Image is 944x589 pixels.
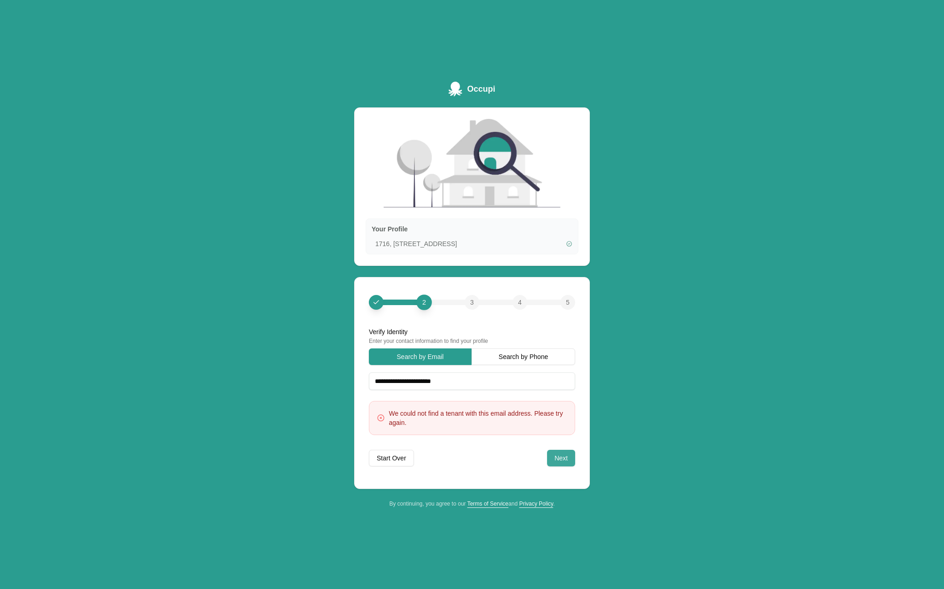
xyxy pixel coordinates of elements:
h3: Your Profile [372,224,572,234]
span: 5 [566,298,570,307]
a: Occupi [449,82,495,96]
span: 2 [422,297,426,307]
button: search by email [369,348,472,365]
div: Verify Identity [369,327,575,336]
span: 3 [470,298,474,307]
h3: We could not find a tenant with this email address. Please try again. [389,409,567,427]
span: 4 [518,298,522,307]
img: House searching illustration [384,119,560,207]
div: Search type [369,348,575,365]
button: Start Over [369,450,414,466]
a: Terms of Service [467,501,508,507]
div: Enter your contact information to find your profile [369,337,575,345]
button: Next [547,450,575,466]
button: search by phone [472,348,575,365]
span: 1716, [STREET_ADDRESS] [375,239,562,248]
div: By continuing, you agree to our and . [354,500,590,507]
a: Privacy Policy [519,501,553,507]
span: Occupi [467,82,495,95]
